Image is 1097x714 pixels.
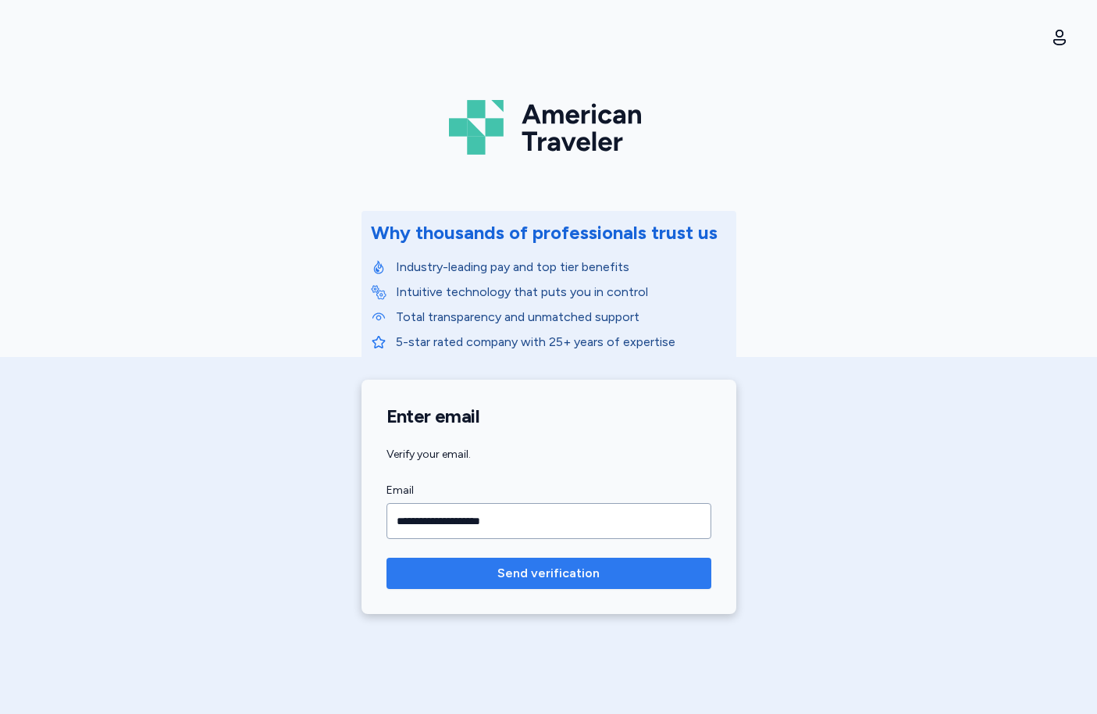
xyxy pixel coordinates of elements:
[386,503,711,539] input: Email
[396,308,727,327] p: Total transparency and unmatched support
[386,447,711,462] div: Verify your email.
[371,220,718,245] div: Why thousands of professionals trust us
[386,558,711,589] button: Send verification
[386,481,711,500] label: Email
[386,405,711,428] h1: Enter email
[396,333,727,352] p: 5-star rated company with 25+ years of expertise
[396,283,727,302] p: Intuitive technology that puts you in control
[497,564,600,583] span: Send verification
[449,94,649,161] img: Logo
[396,258,727,277] p: Industry-leading pay and top tier benefits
